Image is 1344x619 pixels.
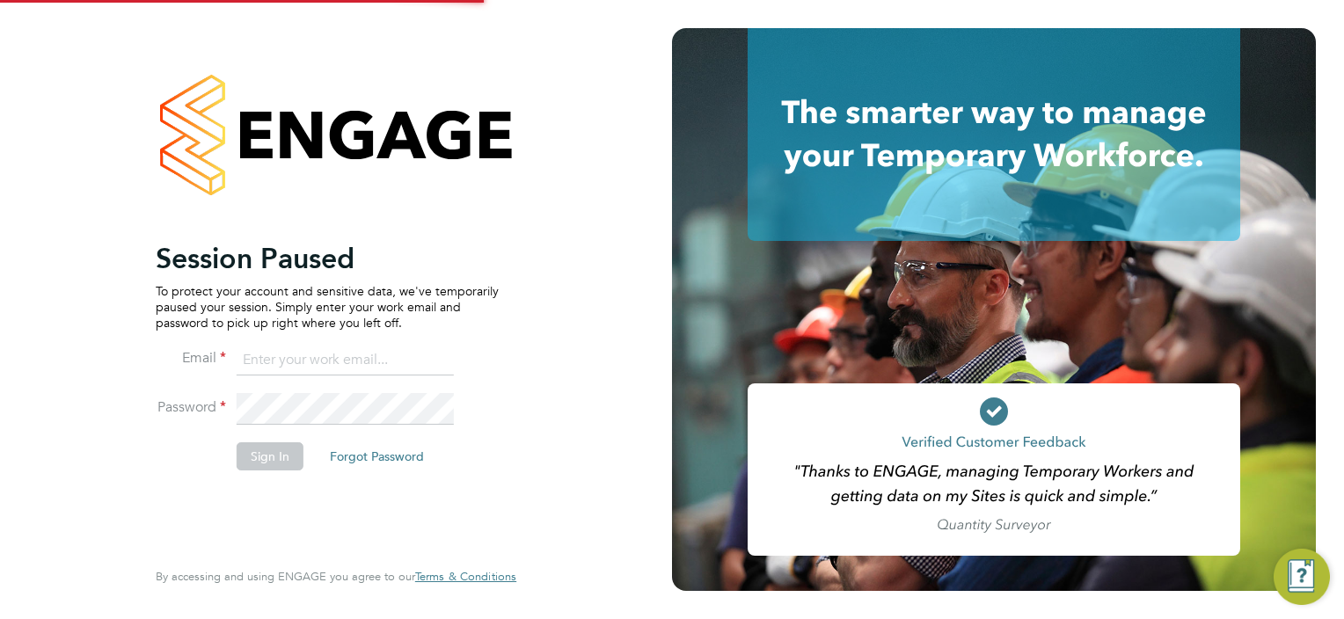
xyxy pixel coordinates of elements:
[156,398,226,417] label: Password
[156,241,499,276] h2: Session Paused
[156,283,499,331] p: To protect your account and sensitive data, we've temporarily paused your session. Simply enter y...
[415,569,516,584] span: Terms & Conditions
[156,349,226,368] label: Email
[415,570,516,584] a: Terms & Conditions
[156,569,516,584] span: By accessing and using ENGAGE you agree to our
[316,442,438,470] button: Forgot Password
[1274,549,1330,605] button: Engage Resource Center
[237,345,454,376] input: Enter your work email...
[237,442,303,470] button: Sign In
